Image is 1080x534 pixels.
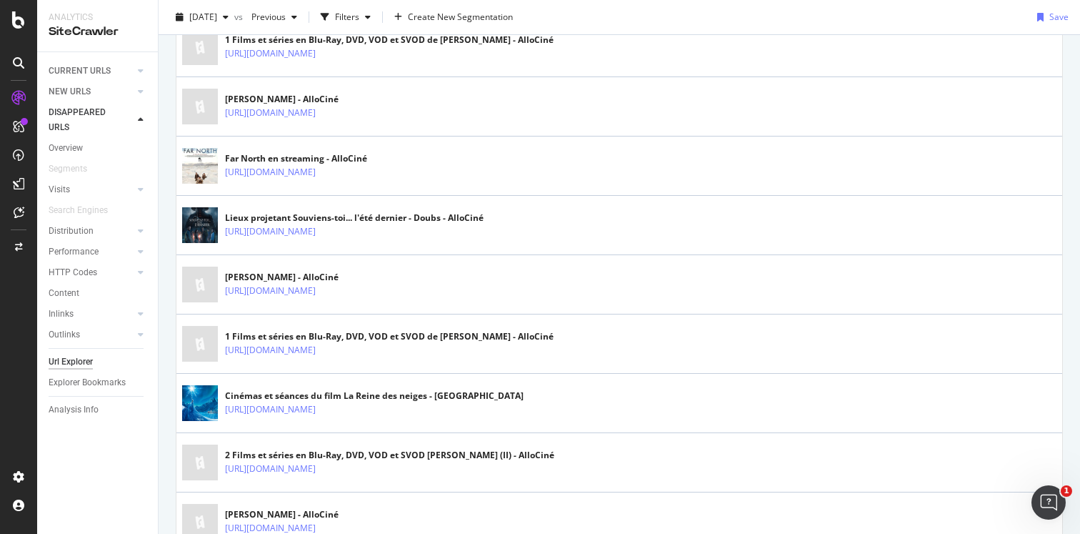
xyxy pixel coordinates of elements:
[225,93,378,106] div: [PERSON_NAME] - AlloCiné
[315,6,376,29] button: Filters
[225,165,316,179] a: [URL][DOMAIN_NAME]
[49,224,94,239] div: Distribution
[225,271,378,284] div: [PERSON_NAME] - AlloCiné
[49,327,80,342] div: Outlinks
[182,24,218,71] img: main image
[49,355,93,370] div: Url Explorer
[49,162,87,177] div: Segments
[49,375,126,390] div: Explorer Bookmarks
[225,224,316,239] a: [URL][DOMAIN_NAME]
[49,307,134,322] a: Inlinks
[246,6,303,29] button: Previous
[225,462,316,476] a: [URL][DOMAIN_NAME]
[49,265,97,280] div: HTTP Codes
[182,320,218,368] img: main image
[1061,485,1072,497] span: 1
[49,84,134,99] a: NEW URLS
[1049,11,1069,23] div: Save
[49,141,83,156] div: Overview
[225,284,316,298] a: [URL][DOMAIN_NAME]
[49,203,122,218] a: Search Engines
[1031,6,1069,29] button: Save
[49,141,148,156] a: Overview
[225,449,554,462] div: 2 Films et séries en Blu-Ray, DVD, VOD et SVOD [PERSON_NAME] (II) - AlloCiné
[49,182,70,197] div: Visits
[49,286,148,301] a: Content
[408,11,513,23] span: Create New Segmentation
[49,182,134,197] a: Visits
[182,142,218,190] img: main image
[225,212,484,224] div: Lieux projetant Souviens-toi... l'été dernier - Doubs - AlloCiné
[49,84,91,99] div: NEW URLS
[234,11,246,23] span: vs
[49,64,111,79] div: CURRENT URLS
[182,380,218,427] img: main image
[182,83,218,131] img: main image
[49,105,134,135] a: DISAPPEARED URLS
[225,508,378,521] div: [PERSON_NAME] - AlloCiné
[246,11,286,23] span: Previous
[225,34,554,46] div: 1 Films et séries en Blu-Ray, DVD, VOD et SVOD de [PERSON_NAME] - AlloCiné
[170,6,234,29] button: [DATE]
[49,64,134,79] a: CURRENT URLS
[49,224,134,239] a: Distribution
[225,390,524,402] div: Cinémas et séances du film La Reine des neiges - [GEOGRAPHIC_DATA]
[49,105,121,135] div: DISAPPEARED URLS
[49,24,146,40] div: SiteCrawler
[182,261,218,309] img: main image
[225,402,316,417] a: [URL][DOMAIN_NAME]
[189,11,217,23] span: 2025 Aug. 19th
[182,202,218,249] img: main image
[49,355,148,370] a: Url Explorer
[49,11,146,24] div: Analytics
[49,244,134,259] a: Performance
[225,152,378,165] div: Far North en streaming - AlloCiné
[225,106,316,120] a: [URL][DOMAIN_NAME]
[182,439,218,487] img: main image
[49,327,134,342] a: Outlinks
[1031,485,1066,520] iframe: Intercom live chat
[49,286,79,301] div: Content
[225,343,316,357] a: [URL][DOMAIN_NAME]
[49,375,148,390] a: Explorer Bookmarks
[49,203,108,218] div: Search Engines
[49,402,99,417] div: Analysis Info
[49,307,74,322] div: Inlinks
[49,402,148,417] a: Analysis Info
[49,162,101,177] a: Segments
[389,6,519,29] button: Create New Segmentation
[225,330,554,343] div: 1 Films et séries en Blu-Ray, DVD, VOD et SVOD de [PERSON_NAME] - AlloCiné
[49,265,134,280] a: HTTP Codes
[49,244,99,259] div: Performance
[225,46,316,61] a: [URL][DOMAIN_NAME]
[335,11,359,23] div: Filters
